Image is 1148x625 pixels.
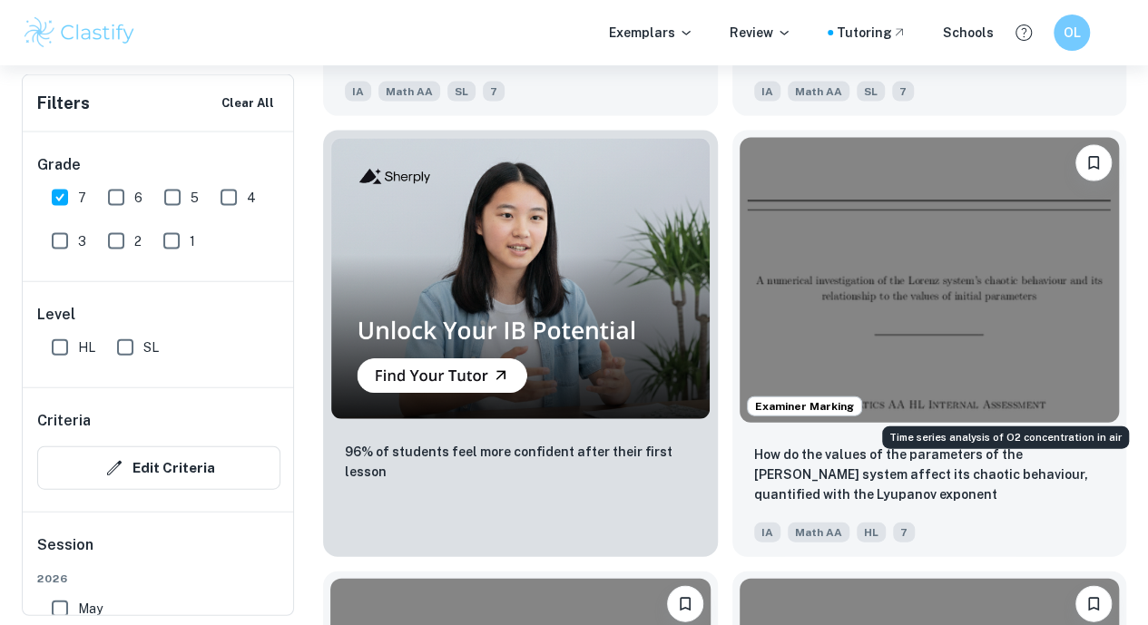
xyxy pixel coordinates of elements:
[22,15,137,51] img: Clastify logo
[37,534,280,571] h6: Session
[732,131,1127,557] a: Examiner MarkingBookmarkHow do the values of the parameters of the Lorenz system affect its chaot...
[190,231,195,251] span: 1
[78,188,86,208] span: 7
[788,522,849,542] span: Math AA
[857,522,886,542] span: HL
[893,522,915,542] span: 7
[483,82,505,102] span: 7
[191,188,199,208] span: 5
[730,23,791,43] p: Review
[1008,17,1039,48] button: Help and Feedback
[447,82,476,102] span: SL
[1054,15,1090,51] button: OL
[37,410,91,432] h6: Criteria
[330,138,711,420] img: Thumbnail
[754,444,1105,504] p: How do the values of the parameters of the Lorenz system affect its chaotic behaviour, quantified...
[740,138,1120,423] img: Math AA IA example thumbnail: How do the values of the parameters of t
[882,426,1129,449] div: Time series analysis of O2 concentration in air
[667,586,703,622] button: Bookmark
[1075,586,1112,622] button: Bookmark
[37,91,90,116] h6: Filters
[247,188,256,208] span: 4
[78,599,103,619] span: May
[323,131,718,557] a: Thumbnail96% of students feel more confident after their first lesson
[1075,145,1112,181] button: Bookmark
[37,154,280,176] h6: Grade
[609,23,693,43] p: Exemplars
[943,23,994,43] a: Schools
[857,82,885,102] span: SL
[1062,23,1083,43] h6: OL
[345,82,371,102] span: IA
[78,231,86,251] span: 3
[754,82,780,102] span: IA
[837,23,907,43] a: Tutoring
[754,522,780,542] span: IA
[78,337,95,357] span: HL
[134,231,142,251] span: 2
[143,337,159,357] span: SL
[37,446,280,490] button: Edit Criteria
[892,82,914,102] span: 7
[788,82,849,102] span: Math AA
[37,304,280,326] h6: Level
[134,188,142,208] span: 6
[217,90,279,117] button: Clear All
[345,442,696,482] p: 96% of students feel more confident after their first lesson
[378,82,440,102] span: Math AA
[748,398,861,415] span: Examiner Marking
[37,571,280,587] span: 2026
